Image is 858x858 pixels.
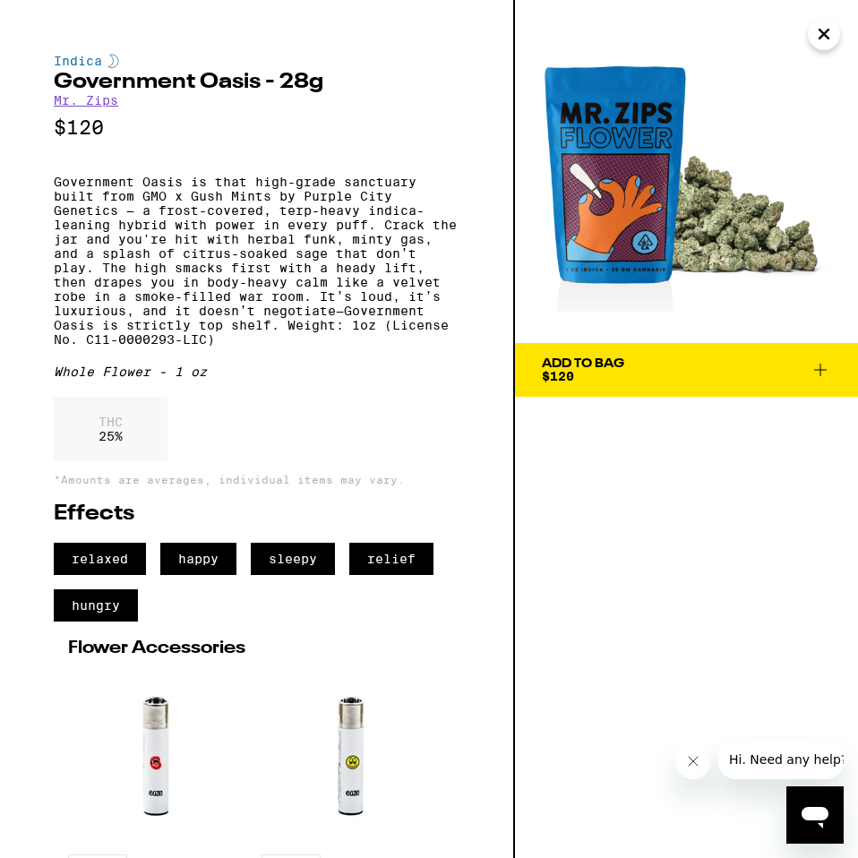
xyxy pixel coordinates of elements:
p: *Amounts are averages, individual items may vary. [54,474,459,485]
span: relaxed [54,543,146,575]
p: $120 [54,116,459,139]
iframe: Close message [675,743,711,779]
h2: Flower Accessories [68,639,445,657]
iframe: Message from company [718,740,844,779]
div: 25 % [54,397,167,461]
span: hungry [54,589,138,622]
p: THC [99,415,123,429]
span: sleepy [251,543,335,575]
img: Eaze Accessories - Smiley Clipper Lighter [262,666,441,845]
a: Mr. Zips [54,93,118,107]
iframe: Button to launch messaging window [786,786,844,844]
img: Eaze Accessories - White Eaze Clipper Lighter [455,666,634,845]
h2: Government Oasis - 28g [54,72,459,93]
span: $120 [542,369,574,383]
h2: Effects [54,503,459,525]
p: Government Oasis is that high-grade sanctuary built from GMO x Gush Mints by Purple City Genetics... [54,175,459,347]
span: relief [349,543,433,575]
div: Indica [54,54,459,68]
img: Eaze Accessories - Mouth Clipper Lighter [68,666,247,845]
div: Whole Flower - 1 oz [54,365,459,379]
div: Add To Bag [542,357,624,370]
button: Add To Bag$120 [515,343,858,397]
img: indicaColor.svg [108,54,119,68]
span: happy [160,543,236,575]
span: Hi. Need any help? [11,13,129,27]
button: Close [808,18,840,50]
